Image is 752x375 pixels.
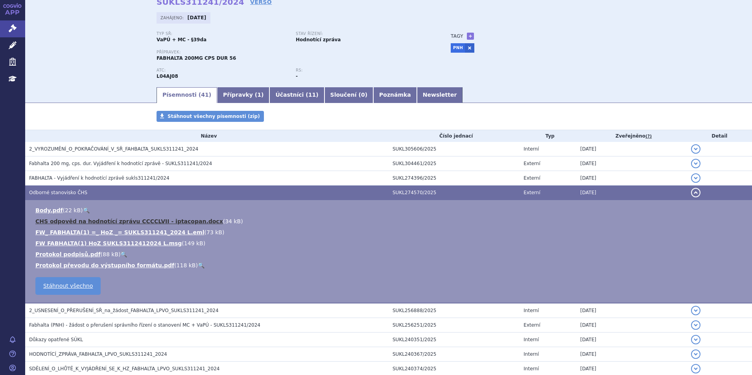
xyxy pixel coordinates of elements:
button: detail [691,320,700,330]
td: [DATE] [576,318,687,333]
li: ( ) [35,228,744,236]
button: detail [691,173,700,183]
span: Interní [523,366,539,371]
p: Přípravek: [157,50,435,55]
abbr: (?) [645,134,652,139]
a: Stáhnout všechny písemnosti (zip) [157,111,264,122]
span: Interní [523,351,539,357]
span: Stáhnout všechny písemnosti (zip) [168,114,260,119]
li: ( ) [35,250,744,258]
span: FABHALTA 200MG CPS DUR 56 [157,55,236,61]
span: 73 kB [206,229,222,235]
button: detail [691,188,700,197]
li: ( ) [35,217,744,225]
a: CHS odpověd na hodnotící zprávu CCCCLVII - iptacopan.docx [35,218,223,224]
li: ( ) [35,261,744,269]
span: Externí [523,175,540,181]
li: ( ) [35,206,744,214]
span: HODNOTÍCÍ_ZPRÁVA_FABHALTA_LPVO_SUKLS311241_2024 [29,351,167,357]
a: Přípravky (1) [217,87,269,103]
th: Detail [687,130,752,142]
td: SUKL274396/2025 [389,171,520,186]
a: FW_ FABHALTA(1) =_ HoZ _= SUKLS311241_2024 L.eml [35,229,205,235]
button: detail [691,364,700,373]
h3: Tagy [451,31,463,41]
p: ATC: [157,68,288,73]
a: FW FABHALTA(1) HoZ SUKLS3112412024 L.msg [35,240,182,246]
td: SUKL240351/2025 [389,333,520,347]
a: Body.pdf [35,207,63,213]
td: SUKL256888/2025 [389,303,520,318]
a: Protokol podpisů.pdf [35,251,101,257]
p: Typ SŘ: [157,31,288,36]
span: 11 [308,92,316,98]
a: Poznámka [373,87,417,103]
td: [DATE] [576,171,687,186]
span: Důkazy opatřené SÚKL [29,337,83,342]
td: [DATE] [576,142,687,156]
button: detail [691,144,700,154]
span: 88 kB [103,251,118,257]
strong: [DATE] [188,15,206,20]
span: Externí [523,322,540,328]
span: Odborné stanovisko ČHS [29,190,87,195]
span: Fabhalta (PNH) - žádost o přerušení správního řízení o stanovení MC + VaPÚ - SUKLS311241/2024 [29,322,260,328]
button: detail [691,349,700,359]
td: [DATE] [576,347,687,362]
span: 34 kB [225,218,241,224]
a: PNH [451,43,465,53]
a: Newsletter [417,87,463,103]
span: Externí [523,190,540,195]
th: Název [25,130,389,142]
td: SUKL304461/2025 [389,156,520,171]
button: detail [691,306,700,315]
span: Fabhalta 200 mg, cps. dur. Vyjádření k hodnotící zprávě - SUKLS311241/2024 [29,161,212,166]
td: SUKL240367/2025 [389,347,520,362]
th: Zveřejněno [576,130,687,142]
li: ( ) [35,239,744,247]
a: 🔍 [83,207,90,213]
td: [DATE] [576,186,687,200]
a: Protokol převodu do výstupního formátu.pdf [35,262,174,268]
strong: VaPÚ + MC - §39da [157,37,206,42]
span: FABHALTA - Vyjádření k hodnotící zprávě sukls311241/2024 [29,175,170,181]
td: [DATE] [576,333,687,347]
a: 🔍 [120,251,127,257]
strong: IPTAKOPAN [157,74,178,79]
a: Písemnosti (41) [157,87,217,103]
span: Interní [523,337,539,342]
span: 0 [361,92,365,98]
td: SUKL256251/2025 [389,318,520,333]
a: Účastníci (11) [269,87,324,103]
a: Stáhnout všechno [35,277,101,295]
a: Sloučení (0) [324,87,373,103]
strong: Hodnotící zpráva [296,37,341,42]
th: Typ [520,130,576,142]
th: Číslo jednací [389,130,520,142]
span: 2_VYROZUMĚNÍ_O_POKRAČOVÁNÍ_V_SŘ_FAHBALTA_SUKLS311241_2024 [29,146,198,152]
p: Stav řízení: [296,31,427,36]
span: 1 [257,92,261,98]
span: Zahájeno: [160,15,185,21]
span: 118 kB [177,262,196,268]
span: Interní [523,146,539,152]
a: + [467,33,474,40]
button: detail [691,159,700,168]
span: 149 kB [184,240,203,246]
span: 41 [201,92,208,98]
td: [DATE] [576,303,687,318]
td: [DATE] [576,156,687,171]
strong: - [296,74,298,79]
span: SDĚLENÍ_O_LHŮTĚ_K_VYJÁDŘENÍ_SE_K_HZ_FABHALTA_LPVO_SUKLS311241_2024 [29,366,219,371]
td: SUKL274570/2025 [389,186,520,200]
span: 2_USNESENÍ_O_PŘERUŠENÍ_SŘ_na_žádost_FABHALTA_LPVO_SUKLS311241_2024 [29,308,219,313]
td: SUKL305606/2025 [389,142,520,156]
span: Interní [523,308,539,313]
p: RS: [296,68,427,73]
span: 22 kB [65,207,81,213]
button: detail [691,335,700,344]
span: Externí [523,161,540,166]
a: 🔍 [198,262,205,268]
